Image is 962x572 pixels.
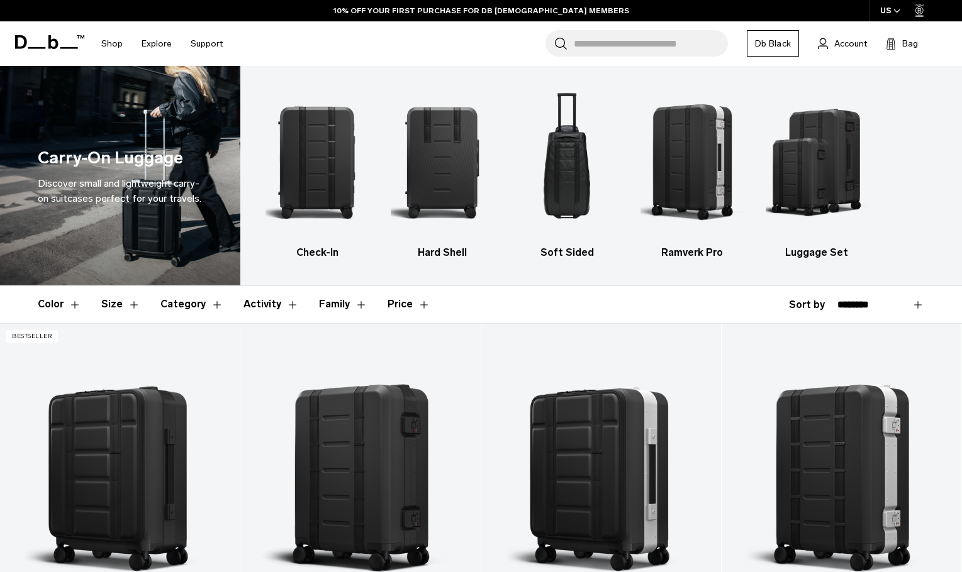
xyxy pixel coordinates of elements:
[766,85,869,260] li: 5 / 5
[834,37,867,50] span: Account
[515,85,618,260] li: 3 / 5
[640,245,744,260] h3: Ramverk Pro
[640,85,744,260] a: Db Ramverk Pro
[266,85,369,260] a: Db Check-In
[142,21,172,66] a: Explore
[92,21,232,66] nav: Main Navigation
[902,37,918,50] span: Bag
[101,286,140,322] button: Toggle Filter
[766,85,869,239] img: Db
[6,330,58,343] p: Bestseller
[266,85,369,239] img: Db
[388,286,430,322] button: Toggle Price
[266,85,369,260] li: 1 / 5
[101,21,123,66] a: Shop
[515,85,618,260] a: Db Soft Sided
[818,36,867,51] a: Account
[319,286,367,322] button: Toggle Filter
[640,85,744,260] li: 4 / 5
[333,5,629,16] a: 10% OFF YOUR FIRST PURCHASE FOR DB [DEMOGRAPHIC_DATA] MEMBERS
[391,85,494,260] a: Db Hard Shell
[191,21,223,66] a: Support
[391,85,494,239] img: Db
[391,85,494,260] li: 2 / 5
[747,30,799,57] a: Db Black
[766,245,869,260] h3: Luggage Set
[515,245,618,260] h3: Soft Sided
[640,85,744,239] img: Db
[391,245,494,260] h3: Hard Shell
[243,286,299,322] button: Toggle Filter
[38,286,81,322] button: Toggle Filter
[515,85,618,239] img: Db
[160,286,223,322] button: Toggle Filter
[266,245,369,260] h3: Check-In
[886,36,918,51] button: Bag
[38,145,183,171] h1: Carry-On Luggage
[766,85,869,260] a: Db Luggage Set
[38,177,201,204] span: Discover small and lightweight carry-on suitcases perfect for your travels.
